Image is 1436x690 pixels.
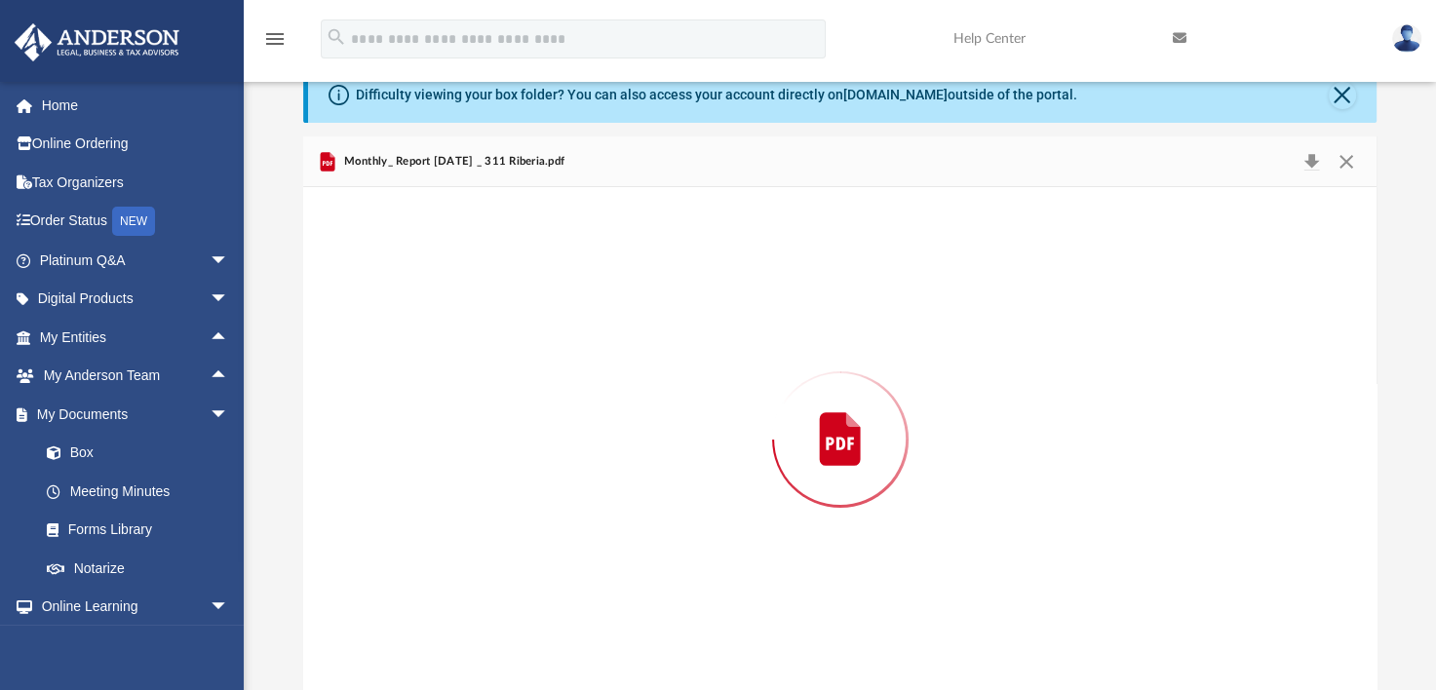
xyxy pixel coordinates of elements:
button: Close [1329,82,1356,109]
i: menu [263,27,287,51]
span: arrow_drop_down [210,588,249,628]
span: arrow_drop_down [210,280,249,320]
a: Digital Productsarrow_drop_down [14,280,258,319]
a: Box [27,434,239,473]
a: My Documentsarrow_drop_down [14,395,249,434]
div: Difficulty viewing your box folder? You can also access your account directly on outside of the p... [356,85,1077,105]
span: arrow_drop_down [210,241,249,281]
img: Anderson Advisors Platinum Portal [9,23,185,61]
a: menu [263,37,287,51]
a: Order StatusNEW [14,202,258,242]
a: [DOMAIN_NAME] [843,87,948,102]
a: My Entitiesarrow_drop_up [14,318,258,357]
a: Online Learningarrow_drop_down [14,588,249,627]
img: User Pic [1392,24,1421,53]
span: arrow_drop_up [210,357,249,397]
a: My Anderson Teamarrow_drop_up [14,357,249,396]
span: Monthly_ Report [DATE] _ 311 Riberia.pdf [339,153,564,171]
a: Meeting Minutes [27,472,249,511]
a: Notarize [27,549,249,588]
span: arrow_drop_down [210,395,249,435]
i: search [326,26,347,48]
a: Forms Library [27,511,239,550]
button: Close [1328,148,1363,175]
a: Platinum Q&Aarrow_drop_down [14,241,258,280]
button: Download [1294,148,1329,175]
div: NEW [112,207,155,236]
a: Tax Organizers [14,163,258,202]
a: Home [14,86,258,125]
a: Online Ordering [14,125,258,164]
span: arrow_drop_up [210,318,249,358]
